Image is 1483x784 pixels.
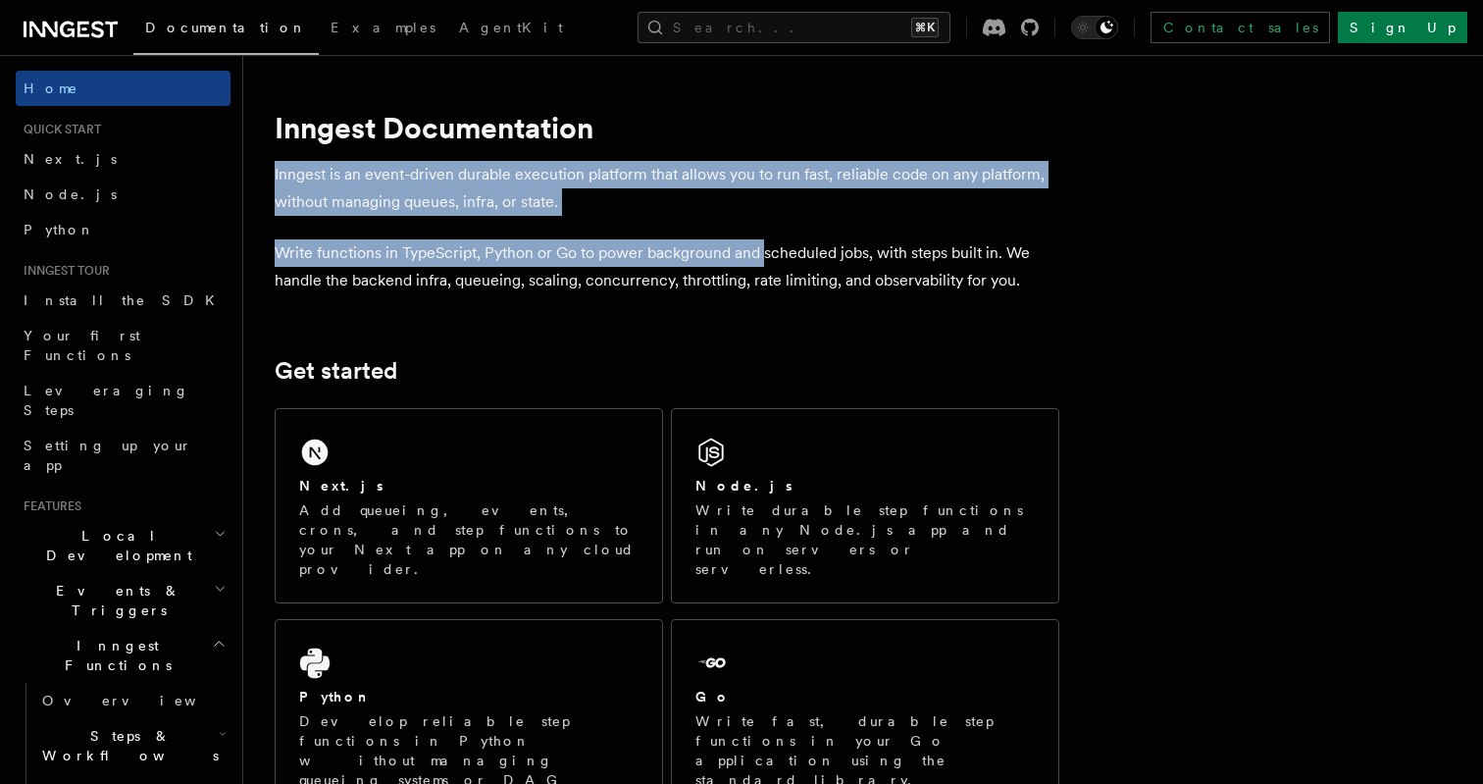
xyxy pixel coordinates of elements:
[16,573,230,628] button: Events & Triggers
[16,581,214,620] span: Events & Triggers
[145,20,307,35] span: Documentation
[24,78,78,98] span: Home
[24,328,140,363] span: Your first Functions
[24,383,189,418] span: Leveraging Steps
[16,428,230,483] a: Setting up your app
[1071,16,1118,39] button: Toggle dark mode
[275,357,397,385] a: Get started
[447,6,575,53] a: AgentKit
[16,518,230,573] button: Local Development
[133,6,319,55] a: Documentation
[34,726,219,765] span: Steps & Workflows
[911,18,939,37] kbd: ⌘K
[16,373,230,428] a: Leveraging Steps
[1338,12,1467,43] a: Sign Up
[1151,12,1330,43] a: Contact sales
[24,222,95,237] span: Python
[16,318,230,373] a: Your first Functions
[459,20,563,35] span: AgentKit
[275,239,1059,294] p: Write functions in TypeScript, Python or Go to power background and scheduled jobs, with steps bu...
[24,151,117,167] span: Next.js
[299,476,384,496] h2: Next.js
[24,292,227,308] span: Install the SDK
[16,177,230,212] a: Node.js
[16,636,212,675] span: Inngest Functions
[42,693,244,708] span: Overview
[16,71,230,106] a: Home
[671,408,1059,603] a: Node.jsWrite durable step functions in any Node.js app and run on servers or serverless.
[695,500,1035,579] p: Write durable step functions in any Node.js app and run on servers or serverless.
[275,161,1059,216] p: Inngest is an event-driven durable execution platform that allows you to run fast, reliable code ...
[695,476,793,496] h2: Node.js
[16,628,230,683] button: Inngest Functions
[299,687,372,706] h2: Python
[16,498,81,514] span: Features
[638,12,950,43] button: Search...⌘K
[16,263,110,279] span: Inngest tour
[331,20,435,35] span: Examples
[34,683,230,718] a: Overview
[16,283,230,318] a: Install the SDK
[24,186,117,202] span: Node.js
[16,122,101,137] span: Quick start
[16,212,230,247] a: Python
[24,438,192,473] span: Setting up your app
[34,718,230,773] button: Steps & Workflows
[16,141,230,177] a: Next.js
[319,6,447,53] a: Examples
[695,687,731,706] h2: Go
[275,408,663,603] a: Next.jsAdd queueing, events, crons, and step functions to your Next app on any cloud provider.
[299,500,639,579] p: Add queueing, events, crons, and step functions to your Next app on any cloud provider.
[16,526,214,565] span: Local Development
[275,110,1059,145] h1: Inngest Documentation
